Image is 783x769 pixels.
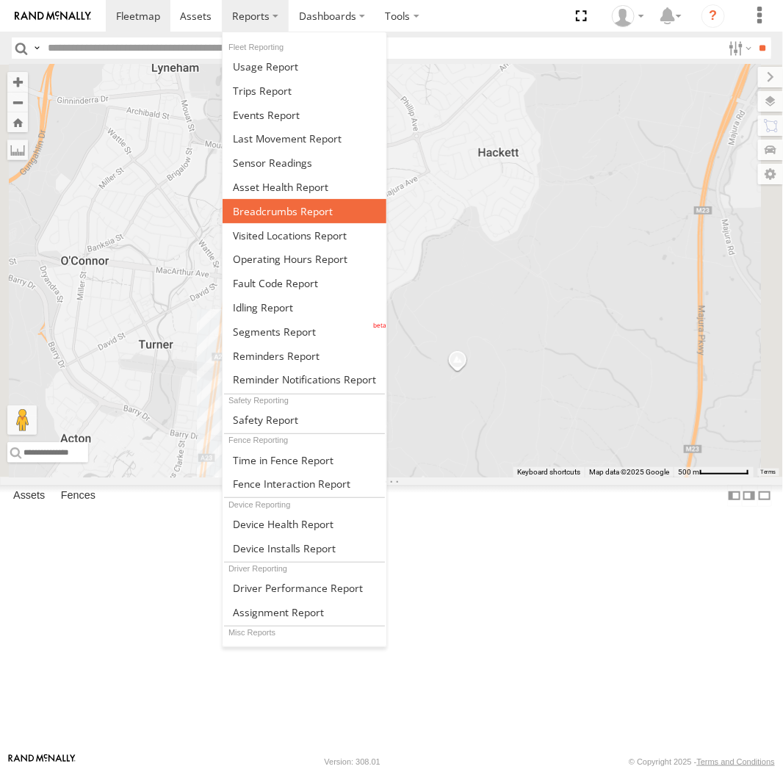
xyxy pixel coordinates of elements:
label: Search Query [31,37,43,59]
label: Dock Summary Table to the Left [727,485,742,506]
a: Trips Report [223,79,386,103]
label: Measure [7,140,28,160]
i: ? [701,4,725,28]
button: Zoom Home [7,112,28,132]
div: Version: 308.01 [325,757,380,766]
label: Fences [54,485,103,506]
a: Time in Fences Report [223,448,386,472]
button: Zoom in [7,72,28,92]
a: Terms and Conditions [697,757,775,766]
a: Visited Locations Report [223,223,386,248]
button: Zoom out [7,92,28,112]
button: Keyboard shortcuts [517,467,580,477]
a: Scheduled Reports [223,640,386,665]
a: Asset Health Report [223,175,386,199]
img: rand-logo.svg [15,11,91,21]
a: Asset Operating Hours Report [223,247,386,271]
button: Drag Pegman onto the map to open Street View [7,405,37,435]
label: Map Settings [758,164,783,184]
a: Device Installs Report [223,536,386,560]
button: Map Scale: 500 m per 64 pixels [674,467,754,477]
a: Segments Report [223,319,386,344]
a: Fence Interaction Report [223,472,386,496]
div: Helen Mason [607,5,649,27]
a: Service Reminder Notifications Report [223,368,386,392]
a: Sensor Readings [223,151,386,175]
a: Assignment Report [223,600,386,624]
a: Safety Report [223,408,386,432]
a: Usage Report [223,54,386,79]
div: © Copyright 2025 - [629,757,775,766]
a: Terms (opens in new tab) [761,469,776,475]
a: Reminders Report [223,344,386,368]
a: Device Health Report [223,512,386,536]
a: Fault Code Report [223,271,386,295]
a: Driver Performance Report [223,576,386,600]
a: Breadcrumbs Report [223,199,386,223]
a: Idling Report [223,295,386,319]
label: Assets [6,485,52,506]
label: Search Filter Options [723,37,754,59]
a: Visit our Website [8,754,76,769]
label: Hide Summary Table [757,485,772,506]
a: Last Movement Report [223,126,386,151]
label: Dock Summary Table to the Right [742,485,757,506]
span: 500 m [678,468,699,476]
span: Map data ©2025 Google [589,468,669,476]
a: Full Events Report [223,103,386,127]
